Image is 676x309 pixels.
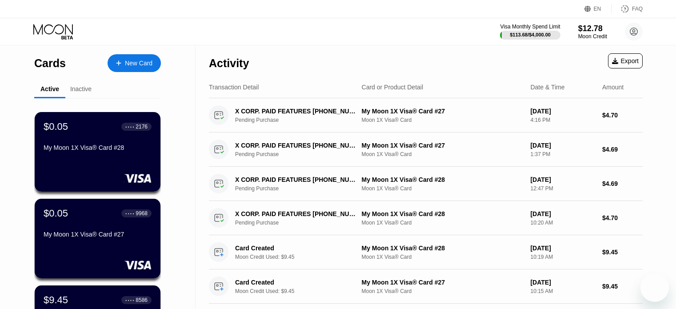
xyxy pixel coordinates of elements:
div: Moon 1X Visa® Card [362,288,524,294]
div: Active [40,85,59,92]
div: Activity [209,57,249,70]
div: Transaction Detail [209,84,259,91]
div: $4.70 [602,214,643,221]
div: $113.68 / $4,000.00 [510,32,551,37]
div: My Moon 1X Visa® Card #27 [362,279,524,286]
div: X CORP. PAID FEATURES [PHONE_NUMBER] USPending PurchaseMy Moon 1X Visa® Card #27Moon 1X Visa® Car... [209,132,643,167]
div: Export [612,57,639,64]
div: My Moon 1X Visa® Card #28 [362,245,524,252]
div: My Moon 1X Visa® Card #27 [44,231,152,238]
div: $0.05● ● ● ●2176My Moon 1X Visa® Card #28 [35,112,160,192]
div: My Moon 1X Visa® Card #28 [362,176,524,183]
div: $12.78 [578,24,607,33]
div: $0.05 [44,121,68,132]
div: ● ● ● ● [125,212,134,215]
div: $12.78Moon Credit [578,24,607,40]
div: Export [608,53,643,68]
div: Inactive [70,85,92,92]
div: Moon Credit [578,33,607,40]
div: 9968 [136,210,148,217]
div: Card CreatedMoon Credit Used: $9.45My Moon 1X Visa® Card #27Moon 1X Visa® Card[DATE]10:15 AM$9.45 [209,269,643,304]
div: [DATE] [530,176,595,183]
div: X CORP. PAID FEATURES [PHONE_NUMBER] USPending PurchaseMy Moon 1X Visa® Card #28Moon 1X Visa® Car... [209,201,643,235]
div: X CORP. PAID FEATURES [PHONE_NUMBER] US [235,108,357,115]
div: $0.05● ● ● ●9968My Moon 1X Visa® Card #27 [35,199,160,278]
div: $4.69 [602,146,643,153]
div: FAQ [632,6,643,12]
div: [DATE] [530,142,595,149]
div: Moon 1X Visa® Card [362,254,524,260]
div: Date & Time [530,84,564,91]
div: X CORP. PAID FEATURES [PHONE_NUMBER] USPending PurchaseMy Moon 1X Visa® Card #27Moon 1X Visa® Car... [209,98,643,132]
div: X CORP. PAID FEATURES [PHONE_NUMBER] US [235,176,357,183]
div: X CORP. PAID FEATURES [PHONE_NUMBER] USPending PurchaseMy Moon 1X Visa® Card #28Moon 1X Visa® Car... [209,167,643,201]
div: $4.69 [602,180,643,187]
div: Moon 1X Visa® Card [362,220,524,226]
div: New Card [108,54,161,72]
div: Cards [34,57,66,70]
div: Card or Product Detail [362,84,424,91]
div: [DATE] [530,245,595,252]
div: My Moon 1X Visa® Card #27 [362,108,524,115]
div: 2176 [136,124,148,130]
div: 1:37 PM [530,151,595,157]
div: Pending Purchase [235,151,366,157]
div: [DATE] [530,210,595,217]
div: FAQ [612,4,643,13]
div: 12:47 PM [530,185,595,192]
div: My Moon 1X Visa® Card #28 [44,144,152,151]
div: Moon Credit Used: $9.45 [235,254,366,260]
div: X CORP. PAID FEATURES [PHONE_NUMBER] US [235,210,357,217]
div: Card Created [235,279,357,286]
div: $0.05 [44,208,68,219]
div: My Moon 1X Visa® Card #28 [362,210,524,217]
div: ● ● ● ● [125,299,134,301]
div: $9.45 [602,283,643,290]
div: 10:19 AM [530,254,595,260]
div: 8586 [136,297,148,303]
div: Amount [602,84,624,91]
div: Card Created [235,245,357,252]
div: 10:20 AM [530,220,595,226]
div: Moon 1X Visa® Card [362,117,524,123]
div: Pending Purchase [235,185,366,192]
iframe: Button to launch messaging window [640,273,669,302]
div: Pending Purchase [235,117,366,123]
div: Pending Purchase [235,220,366,226]
div: Visa Monthly Spend Limit [500,24,560,30]
div: $9.45 [44,294,68,306]
div: New Card [125,60,152,67]
div: EN [594,6,601,12]
div: Moon 1X Visa® Card [362,185,524,192]
div: Moon 1X Visa® Card [362,151,524,157]
div: Card CreatedMoon Credit Used: $9.45My Moon 1X Visa® Card #28Moon 1X Visa® Card[DATE]10:19 AM$9.45 [209,235,643,269]
div: [DATE] [530,279,595,286]
div: $4.70 [602,112,643,119]
div: X CORP. PAID FEATURES [PHONE_NUMBER] US [235,142,357,149]
div: ● ● ● ● [125,125,134,128]
div: [DATE] [530,108,595,115]
div: My Moon 1X Visa® Card #27 [362,142,524,149]
div: Visa Monthly Spend Limit$113.68/$4,000.00 [500,24,560,40]
div: EN [584,4,612,13]
div: Moon Credit Used: $9.45 [235,288,366,294]
div: 10:15 AM [530,288,595,294]
div: 4:16 PM [530,117,595,123]
div: $9.45 [602,249,643,256]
